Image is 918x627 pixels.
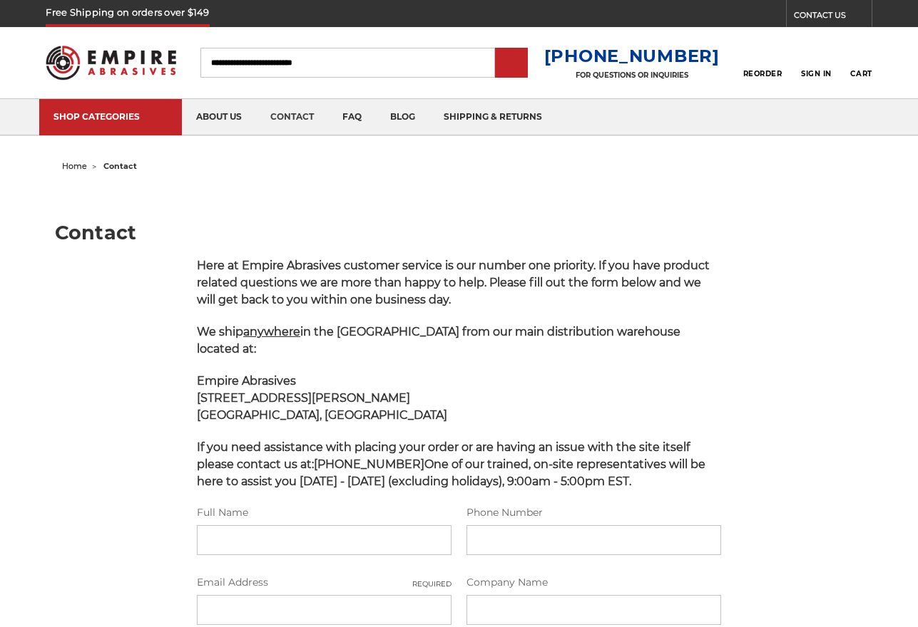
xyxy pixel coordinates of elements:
[412,579,452,589] small: Required
[466,505,721,520] label: Phone Number
[39,99,182,135] a: SHOP CATEGORIES
[497,49,526,78] input: Submit
[197,374,296,388] span: Empire Abrasives
[103,161,137,171] span: contact
[53,111,168,122] div: SHOP CATEGORIES
[197,391,447,422] strong: [STREET_ADDRESS][PERSON_NAME] [GEOGRAPHIC_DATA], [GEOGRAPHIC_DATA]
[544,71,720,80] p: FOR QUESTIONS OR INQUIRIES
[743,69,782,78] span: Reorder
[314,457,424,471] strong: [PHONE_NUMBER]
[801,69,832,78] span: Sign In
[544,46,720,66] a: [PHONE_NUMBER]
[55,223,864,242] h1: Contact
[429,99,556,135] a: shipping & returns
[197,505,452,520] label: Full Name
[376,99,429,135] a: blog
[850,69,872,78] span: Cart
[197,440,705,488] span: If you need assistance with placing your order or are having an issue with the site itself please...
[197,325,680,356] span: We ship in the [GEOGRAPHIC_DATA] from our main distribution warehouse located at:
[466,575,721,590] label: Company Name
[850,47,872,78] a: Cart
[197,259,710,306] span: Here at Empire Abrasives customer service is our number one priority. If you have product related...
[46,37,176,88] img: Empire Abrasives
[62,161,87,171] a: home
[794,7,872,27] a: CONTACT US
[256,99,328,135] a: contact
[197,575,452,590] label: Email Address
[328,99,376,135] a: faq
[182,99,256,135] a: about us
[743,47,782,78] a: Reorder
[243,325,300,338] span: anywhere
